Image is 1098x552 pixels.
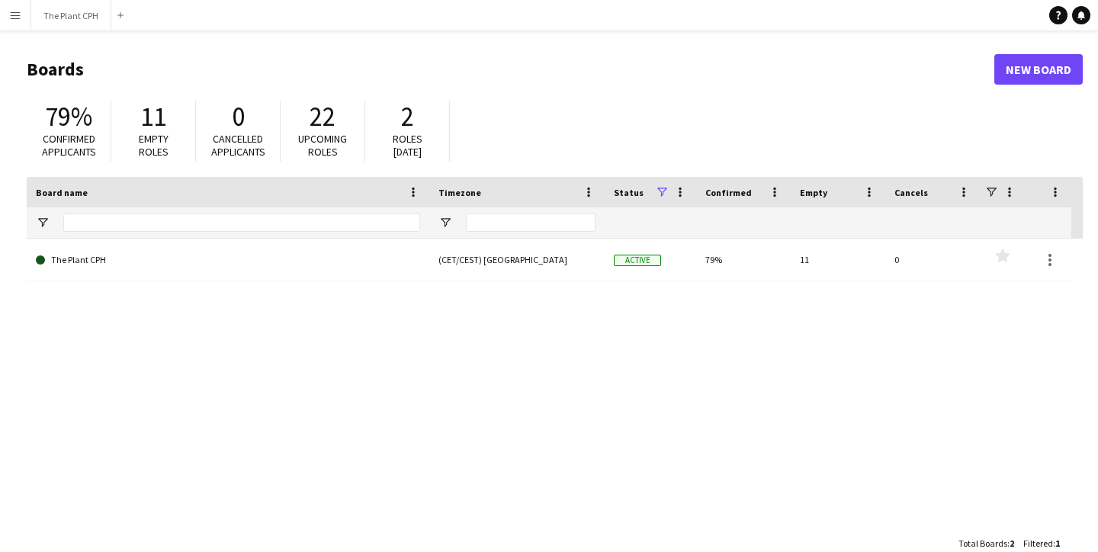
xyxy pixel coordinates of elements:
[958,538,1007,549] span: Total Boards
[614,255,661,266] span: Active
[45,100,92,133] span: 79%
[696,239,791,281] div: 79%
[298,132,347,159] span: Upcoming roles
[1010,538,1014,549] span: 2
[791,239,885,281] div: 11
[36,187,88,198] span: Board name
[36,216,50,229] button: Open Filter Menu
[614,187,644,198] span: Status
[885,239,980,281] div: 0
[705,187,752,198] span: Confirmed
[429,239,605,281] div: (CET/CEST) [GEOGRAPHIC_DATA]
[232,100,245,133] span: 0
[800,187,827,198] span: Empty
[401,100,414,133] span: 2
[36,239,420,281] a: The Plant CPH
[139,132,169,159] span: Empty roles
[1023,538,1053,549] span: Filtered
[438,187,481,198] span: Timezone
[438,216,452,229] button: Open Filter Menu
[211,132,265,159] span: Cancelled applicants
[393,132,422,159] span: Roles [DATE]
[1055,538,1060,549] span: 1
[42,132,96,159] span: Confirmed applicants
[466,213,596,232] input: Timezone Filter Input
[894,187,928,198] span: Cancels
[140,100,166,133] span: 11
[27,58,994,81] h1: Boards
[63,213,420,232] input: Board name Filter Input
[994,54,1083,85] a: New Board
[310,100,335,133] span: 22
[31,1,111,30] button: The Plant CPH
